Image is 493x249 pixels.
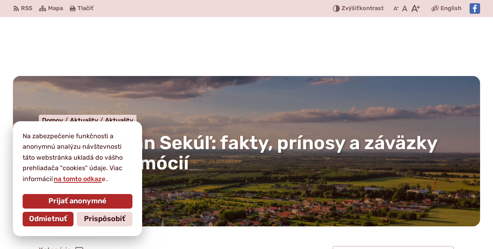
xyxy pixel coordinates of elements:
[342,5,359,12] span: Zvýšiť
[29,215,67,224] span: Odmietnuť
[53,175,106,183] a: na tomto odkaze
[23,131,132,184] p: Na zabezpečenie funkčnosti a anonymnú analýzu návštevnosti táto webstránka ukladá do vášho prehli...
[70,116,105,124] a: Aktuality
[48,4,63,13] span: Mapa
[70,116,98,124] span: Aktuality
[42,116,70,124] a: Domov
[78,5,93,12] span: Tlačiť
[23,212,73,226] button: Odmietnuť
[105,116,133,124] a: Aktuality
[77,212,132,226] button: Prispôsobiť
[39,132,437,175] span: Územný plán Sekúľ: fakty, prínosy a záväzky namiesto emócií
[342,5,384,12] span: kontrast
[39,177,454,188] p: Zverejnené .
[84,215,125,224] span: Prispôsobiť
[439,4,463,13] a: English
[21,4,32,13] span: RSS
[23,194,132,209] button: Prijať anonymné
[48,197,107,206] span: Prijať anonymné
[441,4,462,13] span: English
[42,116,63,124] span: Domov
[470,3,480,14] img: Prejsť na Facebook stránku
